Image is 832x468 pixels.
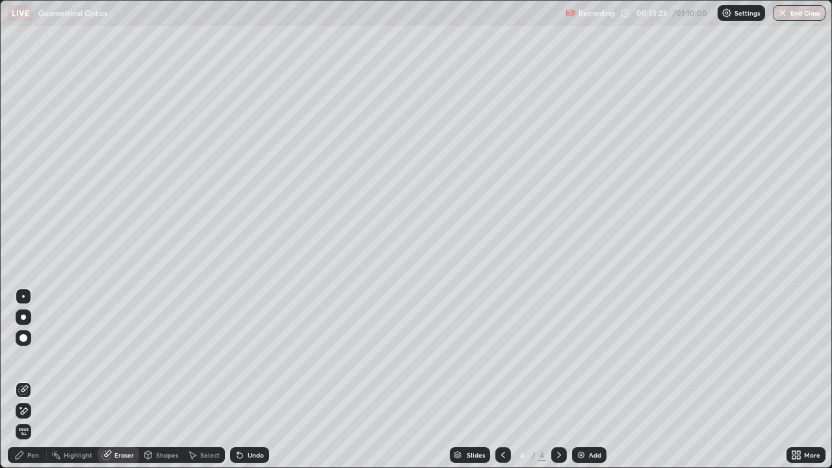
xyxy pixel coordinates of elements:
div: Shapes [156,452,178,458]
div: Add [589,452,601,458]
img: class-settings-icons [721,8,732,18]
img: add-slide-button [576,450,586,460]
img: end-class-cross [777,8,788,18]
div: Undo [248,452,264,458]
button: End Class [773,5,825,21]
p: Geometrical Optics [38,8,107,18]
div: / [532,451,536,459]
div: Pen [27,452,39,458]
img: recording.375f2c34.svg [565,8,576,18]
span: Erase all [16,428,31,435]
div: Select [200,452,220,458]
div: 4 [538,449,546,461]
div: Highlight [64,452,92,458]
div: More [804,452,820,458]
div: 4 [516,451,529,459]
div: Slides [467,452,485,458]
p: LIVE [12,8,29,18]
p: Recording [578,8,615,18]
p: Settings [734,10,760,16]
div: Eraser [114,452,134,458]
